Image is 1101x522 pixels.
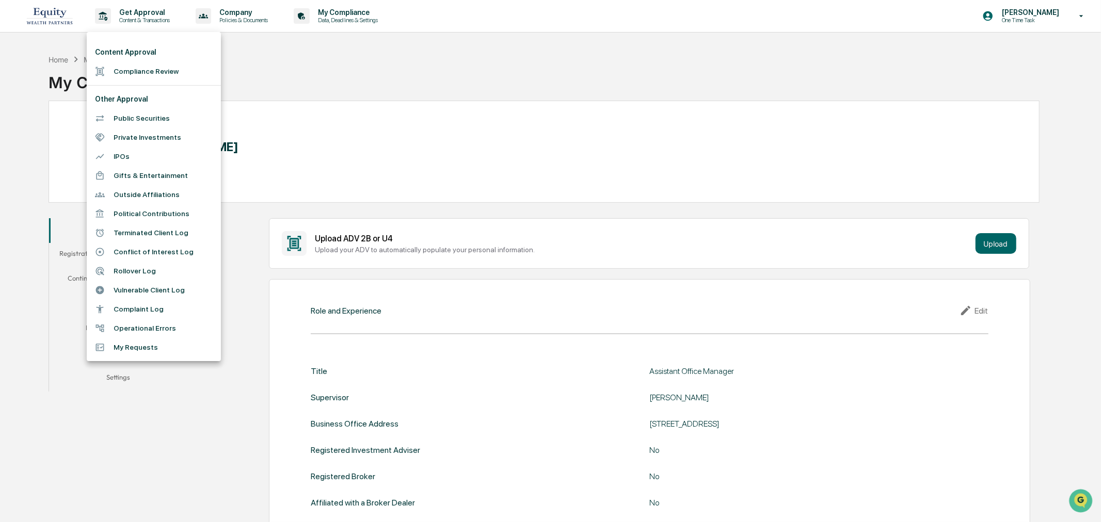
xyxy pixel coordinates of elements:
span: Data Lookup [21,150,65,160]
li: Content Approval [87,43,221,62]
iframe: Open customer support [1068,488,1096,516]
div: We're available if you need us! [35,89,131,97]
li: Gifts & Entertainment [87,166,221,185]
a: 🖐️Preclearance [6,126,71,144]
li: Terminated Client Log [87,223,221,242]
div: 🗄️ [75,131,83,139]
li: Operational Errors [87,319,221,338]
li: Complaint Log [87,300,221,319]
li: Private Investments [87,128,221,147]
span: Preclearance [21,130,67,140]
a: 🔎Data Lookup [6,145,69,164]
li: Vulnerable Client Log [87,281,221,300]
span: Pylon [103,175,125,183]
a: Powered byPylon [73,174,125,183]
input: Clear [27,47,170,58]
li: Political Contributions [87,204,221,223]
li: Rollover Log [87,262,221,281]
img: 1746055101610-c473b297-6a78-478c-a979-82029cc54cd1 [10,79,29,97]
li: Conflict of Interest Log [87,242,221,262]
div: 🔎 [10,151,19,159]
li: Other Approval [87,90,221,109]
li: My Requests [87,338,221,357]
div: Start new chat [35,79,169,89]
p: How can we help? [10,22,188,38]
div: 🖐️ [10,131,19,139]
li: Public Securities [87,109,221,128]
span: Attestations [85,130,128,140]
button: Start new chat [175,82,188,94]
a: 🗄️Attestations [71,126,132,144]
li: Outside Affiliations [87,185,221,204]
li: IPOs [87,147,221,166]
li: Compliance Review [87,62,221,81]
